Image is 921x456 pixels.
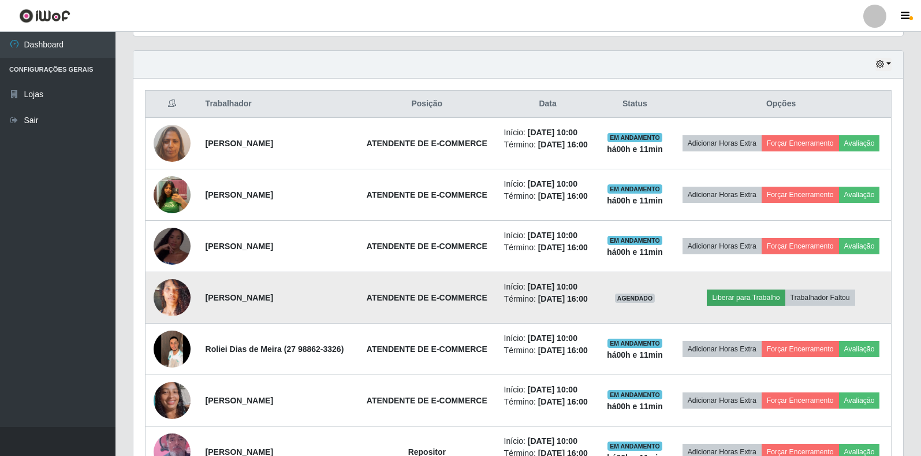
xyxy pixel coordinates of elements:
[607,144,663,154] strong: há 00 h e 11 min
[19,9,70,23] img: CoreUI Logo
[528,128,577,137] time: [DATE] 10:00
[839,392,880,409] button: Avaliação
[367,344,487,354] strong: ATENDENTE DE E-COMMERCE
[538,397,588,406] time: [DATE] 16:00
[607,236,662,245] span: EM ANDAMENTO
[683,341,762,357] button: Adicionar Horas Extra
[367,139,487,148] strong: ATENDENTE DE E-COMMERCE
[528,179,577,188] time: [DATE] 10:00
[154,118,191,168] img: 1747253938286.jpeg
[607,247,663,257] strong: há 00 h e 11 min
[504,190,592,202] li: Término:
[504,435,592,447] li: Início:
[839,187,880,203] button: Avaliação
[607,339,662,348] span: EM ANDAMENTO
[154,359,191,442] img: 1758466522019.jpeg
[504,139,592,151] li: Término:
[762,135,839,151] button: Forçar Encerramento
[762,392,839,409] button: Forçar Encerramento
[504,293,592,305] li: Término:
[538,346,588,355] time: [DATE] 16:00
[839,238,880,254] button: Avaliação
[154,171,191,219] img: 1749579597632.jpeg
[839,341,880,357] button: Avaliação
[206,293,273,302] strong: [PERSON_NAME]
[671,91,891,118] th: Opções
[504,332,592,344] li: Início:
[683,135,762,151] button: Adicionar Horas Extra
[762,341,839,357] button: Forçar Encerramento
[154,308,191,390] img: 1758390262219.jpeg
[206,190,273,199] strong: [PERSON_NAME]
[683,238,762,254] button: Adicionar Horas Extra
[154,265,191,331] img: 1757179899893.jpeg
[528,436,577,446] time: [DATE] 10:00
[206,242,273,251] strong: [PERSON_NAME]
[538,191,588,201] time: [DATE] 16:00
[206,344,344,354] strong: Roliei Dias de Meira (27 98862-3326)
[367,242,487,251] strong: ATENDENTE DE E-COMMERCE
[199,91,357,118] th: Trabalhador
[504,127,592,139] li: Início:
[615,294,655,303] span: AGENDADO
[607,390,662,399] span: EM ANDAMENTO
[367,293,487,302] strong: ATENDENTE DE E-COMMERCE
[357,91,497,118] th: Posição
[607,133,662,142] span: EM ANDAMENTO
[206,396,273,405] strong: [PERSON_NAME]
[683,187,762,203] button: Adicionar Horas Extra
[367,190,487,199] strong: ATENDENTE DE E-COMMERCE
[538,243,588,252] time: [DATE] 16:00
[707,290,785,306] button: Liberar para Trabalho
[528,333,577,343] time: [DATE] 10:00
[538,294,588,303] time: [DATE] 16:00
[599,91,671,118] th: Status
[504,242,592,254] li: Término:
[504,344,592,357] li: Término:
[785,290,855,306] button: Trabalhador Faltou
[839,135,880,151] button: Avaliação
[528,282,577,291] time: [DATE] 10:00
[762,187,839,203] button: Forçar Encerramento
[504,384,592,396] li: Início:
[607,402,663,411] strong: há 00 h e 11 min
[504,281,592,293] li: Início:
[607,196,663,205] strong: há 00 h e 11 min
[206,139,273,148] strong: [PERSON_NAME]
[607,442,662,451] span: EM ANDAMENTO
[504,229,592,242] li: Início:
[607,350,663,359] strong: há 00 h e 11 min
[538,140,588,149] time: [DATE] 16:00
[497,91,599,118] th: Data
[683,392,762,409] button: Adicionar Horas Extra
[504,396,592,408] li: Término:
[504,178,592,190] li: Início:
[367,396,487,405] strong: ATENDENTE DE E-COMMERCE
[154,206,191,287] img: 1755886838729.jpeg
[607,184,662,194] span: EM ANDAMENTO
[762,238,839,254] button: Forçar Encerramento
[528,231,577,240] time: [DATE] 10:00
[528,385,577,394] time: [DATE] 10:00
